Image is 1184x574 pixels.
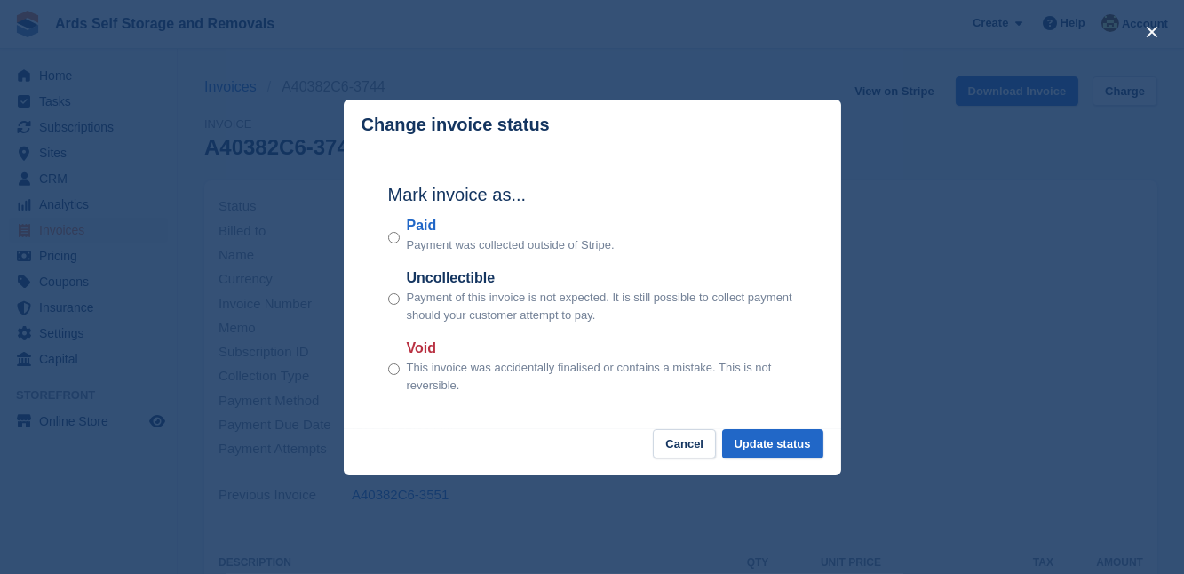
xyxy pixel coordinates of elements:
[407,215,615,236] label: Paid
[407,289,797,323] p: Payment of this invoice is not expected. It is still possible to collect payment should your cust...
[1138,18,1166,46] button: close
[722,429,823,458] button: Update status
[407,236,615,254] p: Payment was collected outside of Stripe.
[388,181,797,208] h2: Mark invoice as...
[653,429,716,458] button: Cancel
[362,115,550,135] p: Change invoice status
[407,267,797,289] label: Uncollectible
[407,338,797,359] label: Void
[407,359,797,394] p: This invoice was accidentally finalised or contains a mistake. This is not reversible.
